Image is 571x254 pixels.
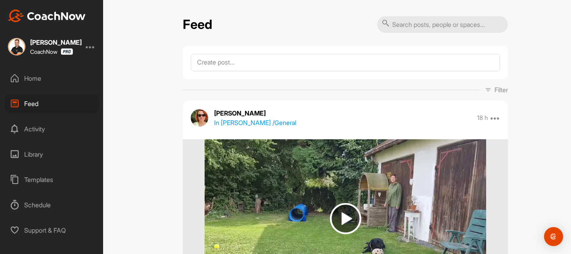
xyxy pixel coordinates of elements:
[377,16,508,33] input: Search posts, people or spaces...
[330,203,361,234] img: play
[61,48,73,55] img: CoachNow Pro
[4,94,100,114] div: Feed
[8,38,25,55] img: square_38f7acb14888d2e6b63db064192df83b.jpg
[477,114,488,122] p: 18 h
[30,39,82,45] div: [PERSON_NAME]
[4,220,100,240] div: Support & FAQ
[214,118,296,127] p: In [PERSON_NAME] / General
[183,17,212,32] h2: Feed
[214,108,296,118] p: [PERSON_NAME]
[494,85,508,95] p: Filter
[191,109,208,127] img: avatar
[544,227,563,246] div: Open Intercom Messenger
[30,48,73,55] div: CoachNow
[8,9,86,22] img: CoachNow
[4,144,100,164] div: Library
[4,170,100,190] div: Templates
[4,119,100,139] div: Activity
[4,195,100,215] div: Schedule
[4,68,100,88] div: Home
